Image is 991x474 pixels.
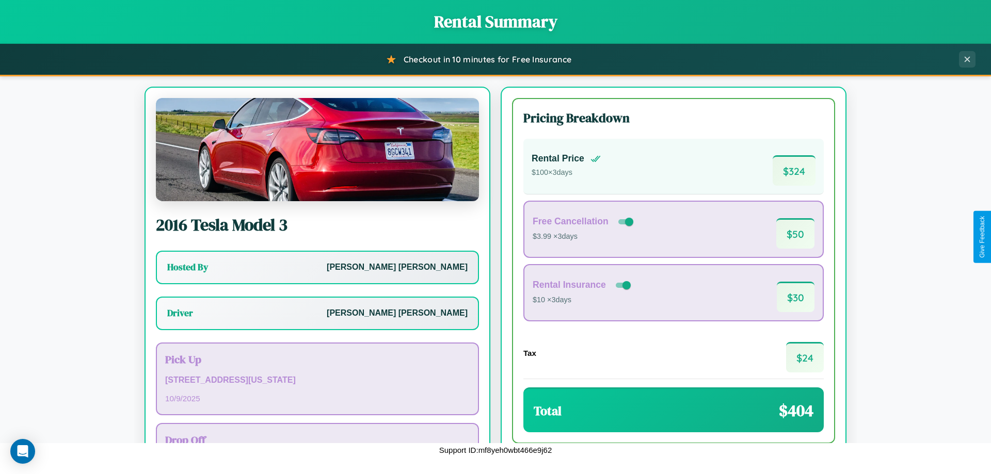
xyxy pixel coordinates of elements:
span: Checkout in 10 minutes for Free Insurance [404,54,571,64]
h4: Rental Insurance [533,280,606,290]
span: $ 50 [776,218,814,249]
h1: Rental Summary [10,10,981,33]
p: $10 × 3 days [533,293,633,307]
p: [STREET_ADDRESS][US_STATE] [165,373,470,388]
h3: Pricing Breakdown [523,109,824,126]
h4: Tax [523,349,536,357]
span: $ 404 [779,399,813,422]
h2: 2016 Tesla Model 3 [156,214,479,236]
h3: Drop Off [165,432,470,447]
h4: Rental Price [532,153,584,164]
div: Open Intercom Messenger [10,439,35,464]
p: $ 100 × 3 days [532,166,601,179]
h3: Driver [167,307,193,319]
h3: Pick Up [165,352,470,367]
p: [PERSON_NAME] [PERSON_NAME] [327,260,468,275]
div: Give Feedback [979,216,986,258]
p: Support ID: mf8yeh0wbt466e9j62 [439,443,552,457]
span: $ 30 [777,282,814,312]
p: [PERSON_NAME] [PERSON_NAME] [327,306,468,321]
span: $ 324 [773,155,816,186]
p: 10 / 9 / 2025 [165,391,470,405]
img: Tesla Model 3 [156,98,479,201]
span: $ 24 [786,342,824,372]
h3: Hosted By [167,261,208,273]
h4: Free Cancellation [533,216,609,227]
h3: Total [534,402,562,419]
p: $3.99 × 3 days [533,230,635,243]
